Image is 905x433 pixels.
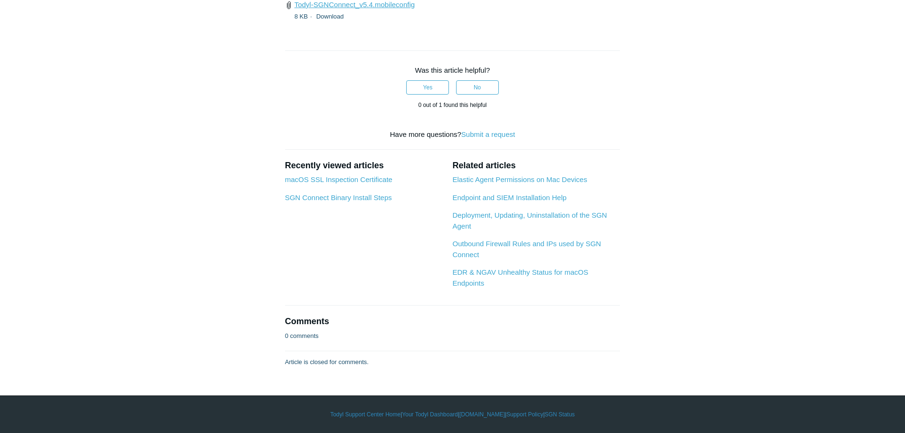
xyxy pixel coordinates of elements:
p: Article is closed for comments. [285,357,369,367]
a: EDR & NGAV Unhealthy Status for macOS Endpoints [452,268,588,287]
a: Download [316,13,344,20]
button: This article was helpful [406,80,449,95]
a: SGN Status [545,410,575,419]
a: [DOMAIN_NAME] [459,410,505,419]
div: | | | | [177,410,728,419]
h2: Related articles [452,159,620,172]
span: Was this article helpful? [415,66,490,74]
a: Outbound Firewall Rules and IPs used by SGN Connect [452,240,601,259]
a: Endpoint and SIEM Installation Help [452,193,566,202]
span: 0 out of 1 found this helpful [418,102,486,108]
a: macOS SSL Inspection Certificate [285,175,392,183]
span: 8 KB [295,13,314,20]
p: 0 comments [285,331,319,341]
a: SGN Connect Binary Install Steps [285,193,392,202]
a: Your Todyl Dashboard [402,410,457,419]
a: Deployment, Updating, Uninstallation of the SGN Agent [452,211,607,230]
a: Todyl Support Center Home [330,410,400,419]
div: Have more questions? [285,129,620,140]
a: Support Policy [506,410,543,419]
h2: Comments [285,315,620,328]
button: This article was not helpful [456,80,499,95]
h2: Recently viewed articles [285,159,443,172]
a: Todyl-SGNConnect_v5.4.mobileconfig [295,0,415,9]
a: Submit a request [461,130,515,138]
a: Elastic Agent Permissions on Mac Devices [452,175,587,183]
